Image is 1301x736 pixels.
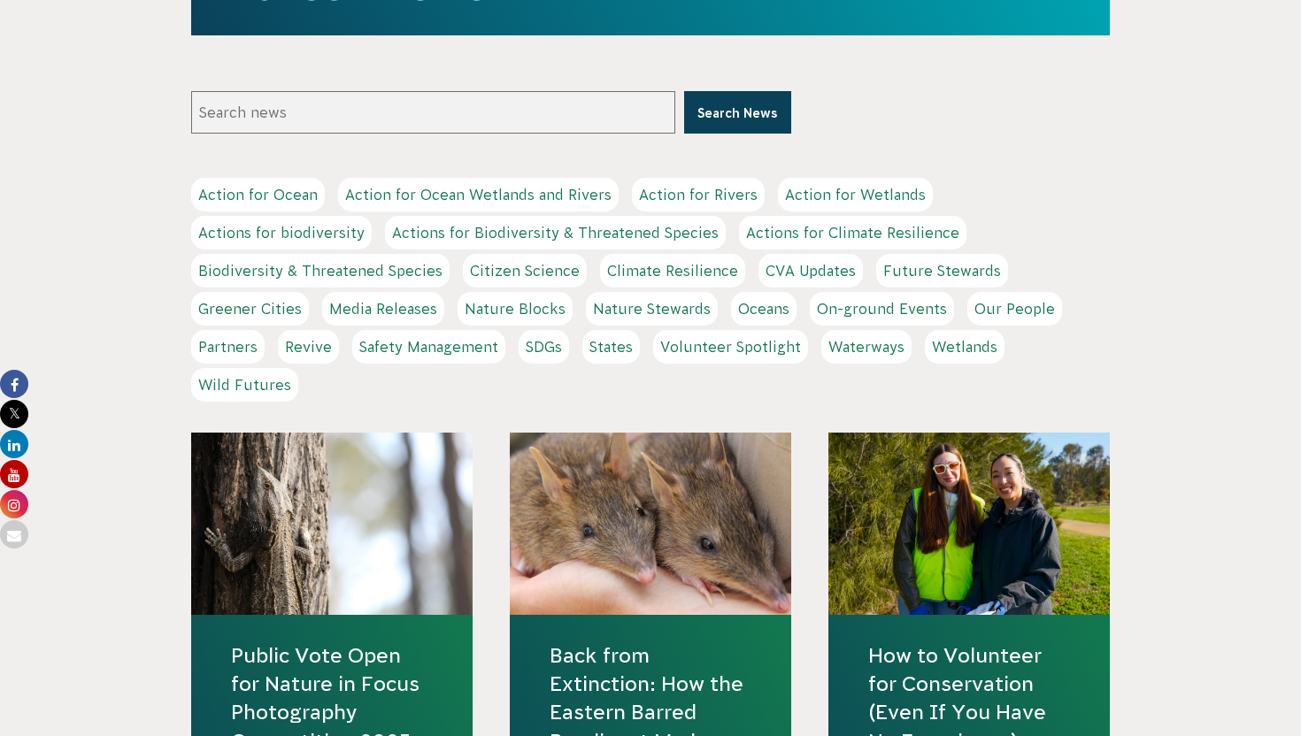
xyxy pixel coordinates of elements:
a: On-ground Events [810,292,954,326]
a: Volunteer Spotlight [653,330,808,364]
a: Waterways [821,330,912,364]
a: Nature Stewards [586,292,718,326]
a: Oceans [731,292,797,326]
a: Media Releases [322,292,444,326]
a: Safety Management [352,330,505,364]
a: Biodiversity & Threatened Species [191,254,450,287]
button: Search News [684,91,791,134]
a: Actions for Climate Resilience [739,216,966,249]
a: Wetlands [925,330,1005,364]
input: Search news [191,91,675,134]
a: Climate Resilience [600,254,745,287]
a: Nature Blocks [458,292,573,326]
a: Partners [191,330,265,364]
a: Citizen Science [463,254,587,287]
a: Action for Rivers [632,178,765,211]
a: Action for Ocean [191,178,325,211]
a: Actions for biodiversity [191,216,372,249]
a: Greener Cities [191,292,309,326]
a: Future Stewards [876,254,1008,287]
a: States [582,330,640,364]
a: Action for Ocean Wetlands and Rivers [338,178,619,211]
a: Revive [278,330,339,364]
a: Actions for Biodiversity & Threatened Species [385,216,726,249]
a: CVA Updates [758,254,863,287]
a: Action for Wetlands [778,178,933,211]
a: Wild Futures [191,368,298,402]
a: Our People [967,292,1062,326]
a: SDGs [519,330,569,364]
